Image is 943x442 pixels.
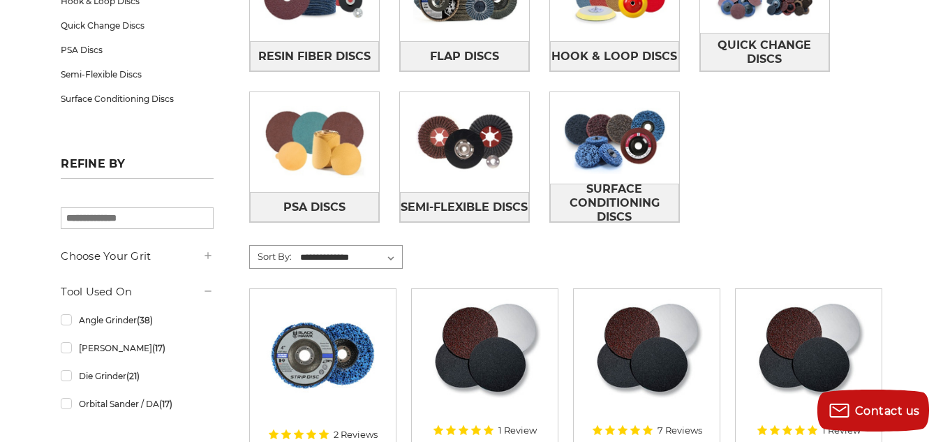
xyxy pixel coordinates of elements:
[137,315,153,325] span: (38)
[822,426,861,435] span: 1 Review
[400,41,529,71] a: Flap Discs
[258,45,371,68] span: Resin Fiber Discs
[551,45,677,68] span: Hook & Loop Discs
[61,248,213,265] h5: Choose Your Grit
[428,299,541,411] img: Silicon Carbide 8" Hook & Loop Edger Discs
[422,299,548,425] a: Silicon Carbide 8" Hook & Loop Edger Discs
[61,62,213,87] a: Semi-Flexible Discs
[752,299,865,411] img: Silicon Carbide 6" Hook & Loop Edger Discs
[267,299,378,411] img: 4" x 5/8" easy strip and clean discs
[61,157,213,179] h5: Refine by
[498,426,537,435] span: 1 Review
[401,196,528,219] span: Semi-Flexible Discs
[760,341,856,369] a: Quick view
[152,343,165,353] span: (17)
[159,399,172,409] span: (17)
[334,430,378,439] span: 2 Reviews
[298,247,402,268] select: Sort By:
[283,196,346,219] span: PSA Discs
[400,96,529,188] img: Semi-Flexible Discs
[584,299,710,425] a: Silicon Carbide 7" Hook & Loop Edger Discs
[430,45,499,68] span: Flap Discs
[598,341,695,369] a: Quick view
[550,92,679,184] img: Surface Conditioning Discs
[260,299,386,425] a: 4" x 5/8" easy strip and clean discs
[61,283,213,300] h5: Tool Used On
[250,192,379,222] a: PSA Discs
[436,341,533,369] a: Quick view
[550,184,679,222] a: Surface Conditioning Discs
[551,177,678,229] span: Surface Conditioning Discs
[61,336,213,360] a: [PERSON_NAME]
[61,13,213,38] a: Quick Change Discs
[61,87,213,111] a: Surface Conditioning Discs
[61,38,213,62] a: PSA Discs
[855,404,920,418] span: Contact us
[126,371,140,381] span: (21)
[400,192,529,222] a: Semi-Flexible Discs
[250,246,292,267] label: Sort By:
[61,364,213,388] a: Die Grinder
[590,299,703,411] img: Silicon Carbide 7" Hook & Loop Edger Discs
[274,341,371,369] a: Quick view
[250,41,379,71] a: Resin Fiber Discs
[745,299,872,425] a: Silicon Carbide 6" Hook & Loop Edger Discs
[658,426,702,435] span: 7 Reviews
[701,34,829,71] span: Quick Change Discs
[550,41,679,71] a: Hook & Loop Discs
[700,33,829,71] a: Quick Change Discs
[61,308,213,332] a: Angle Grinder
[250,96,379,188] img: PSA Discs
[817,390,929,432] button: Contact us
[61,392,213,416] a: Orbital Sander / DA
